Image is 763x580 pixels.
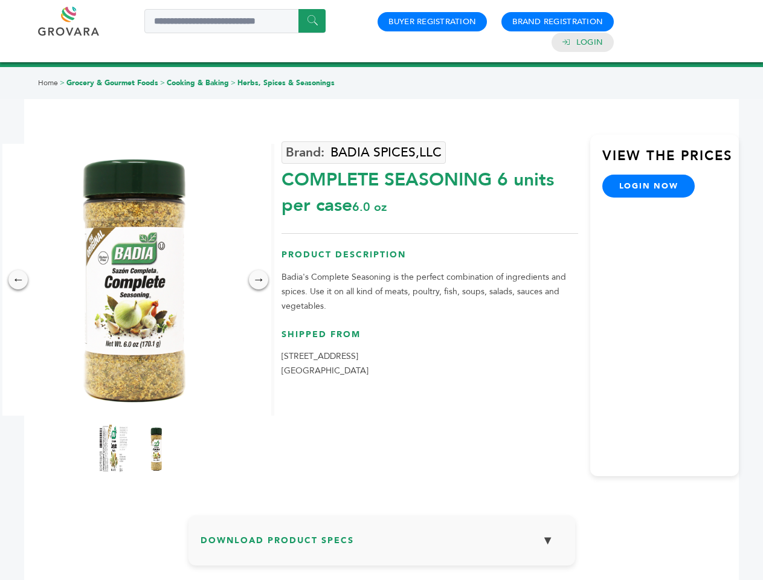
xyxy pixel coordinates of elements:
a: login now [602,175,695,198]
span: 6.0 oz [352,199,387,215]
p: Badia's Complete Seasoning is the perfect combination of ingredients and spices. Use it on all ki... [282,270,578,314]
a: Buyer Registration [388,16,476,27]
h3: Product Description [282,249,578,270]
span: > [160,78,165,88]
a: Login [576,37,603,48]
div: COMPLETE SEASONING 6 units per case [282,161,578,218]
a: Cooking & Baking [167,78,229,88]
button: ▼ [533,527,563,553]
a: Grocery & Gourmet Foods [66,78,158,88]
p: [STREET_ADDRESS] [GEOGRAPHIC_DATA] [282,349,578,378]
a: BADIA SPICES,LLC [282,141,446,164]
input: Search a product or brand... [144,9,326,33]
div: ← [8,270,28,289]
div: → [249,270,268,289]
h3: View the Prices [602,147,739,175]
h3: Download Product Specs [201,527,563,562]
a: Brand Registration [512,16,603,27]
img: COMPLETE SEASONING® 6 units per case 6.0 oz [141,425,172,473]
span: > [60,78,65,88]
a: Home [38,78,58,88]
h3: Shipped From [282,329,578,350]
a: Herbs, Spices & Seasonings [237,78,335,88]
span: > [231,78,236,88]
img: COMPLETE SEASONING® 6 units per case 6.0 oz Product Label [99,425,129,473]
